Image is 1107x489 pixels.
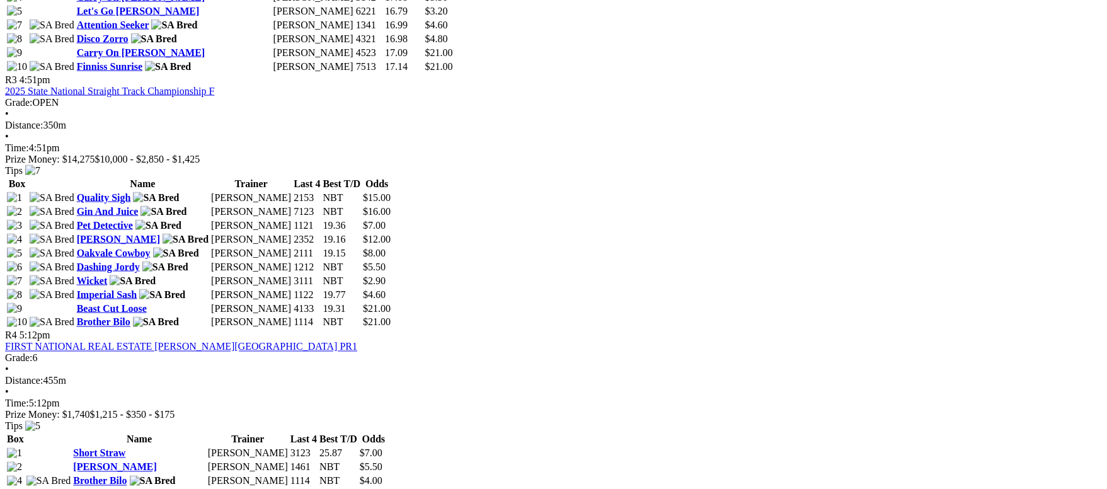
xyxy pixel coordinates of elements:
[77,206,139,217] a: Gin And Juice
[210,275,292,287] td: [PERSON_NAME]
[145,61,191,72] img: SA Bred
[7,303,22,314] img: 9
[5,387,9,398] span: •
[323,316,362,329] td: NBT
[210,316,292,329] td: [PERSON_NAME]
[319,447,358,460] td: 25.87
[290,447,318,460] td: 3123
[384,33,423,45] td: 16.98
[133,317,179,328] img: SA Bred
[77,47,205,58] a: Carry On [PERSON_NAME]
[141,206,186,217] img: SA Bred
[319,475,358,488] td: NBT
[77,234,160,244] a: [PERSON_NAME]
[290,475,318,488] td: 1114
[5,131,9,142] span: •
[7,248,22,259] img: 5
[7,6,22,17] img: 5
[77,220,133,231] a: Pet Detective
[77,275,108,286] a: Wicket
[5,74,17,85] span: R3
[323,233,362,246] td: 19.16
[20,330,50,341] span: 5:12pm
[30,275,74,287] img: SA Bred
[77,20,149,30] a: Attention Seeker
[30,20,74,31] img: SA Bred
[90,410,175,420] span: $1,215 - $350 - $175
[293,178,321,190] th: Last 4
[5,154,1102,165] div: Prize Money: $14,275
[5,421,23,432] span: Tips
[133,192,179,204] img: SA Bred
[7,220,22,231] img: 3
[26,476,71,487] img: SA Bred
[210,233,292,246] td: [PERSON_NAME]
[7,317,27,328] img: 10
[425,20,448,30] span: $4.60
[77,248,151,258] a: Oakvale Cowboy
[384,47,423,59] td: 17.09
[384,60,423,73] td: 17.14
[7,192,22,204] img: 1
[151,20,197,31] img: SA Bred
[77,6,200,16] a: Let's Go [PERSON_NAME]
[323,302,362,315] td: 19.31
[293,219,321,232] td: 1121
[293,261,321,273] td: 1212
[210,302,292,315] td: [PERSON_NAME]
[5,97,1102,108] div: OPEN
[5,398,1102,410] div: 5:12pm
[5,410,1102,421] div: Prize Money: $1,740
[73,476,127,486] a: Brother Bilo
[273,33,354,45] td: [PERSON_NAME]
[210,205,292,218] td: [PERSON_NAME]
[153,248,199,259] img: SA Bred
[425,61,453,72] span: $21.00
[5,165,23,176] span: Tips
[20,74,50,85] span: 4:51pm
[77,192,131,203] a: Quality Sigh
[363,192,391,203] span: $15.00
[210,261,292,273] td: [PERSON_NAME]
[323,219,362,232] td: 19.36
[323,247,362,260] td: 19.15
[363,220,386,231] span: $7.00
[355,60,383,73] td: 7513
[425,47,453,58] span: $21.00
[210,178,292,190] th: Trainer
[30,192,74,204] img: SA Bred
[77,61,142,72] a: Finniss Sunrise
[76,178,210,190] th: Name
[273,5,354,18] td: [PERSON_NAME]
[25,421,40,432] img: 5
[323,178,362,190] th: Best T/D
[77,303,147,314] a: Beast Cut Loose
[5,97,33,108] span: Grade:
[323,275,362,287] td: NBT
[323,205,362,218] td: NBT
[7,275,22,287] img: 7
[293,275,321,287] td: 3111
[5,86,214,96] a: 2025 State National Straight Track Championship F
[293,302,321,315] td: 4133
[359,434,388,446] th: Odds
[7,434,24,445] span: Box
[355,33,383,45] td: 4321
[360,462,382,473] span: $5.50
[319,434,358,446] th: Best T/D
[7,33,22,45] img: 8
[323,289,362,301] td: 19.77
[5,108,9,119] span: •
[362,178,391,190] th: Odds
[360,476,382,486] span: $4.00
[5,364,9,375] span: •
[72,434,206,446] th: Name
[5,353,1102,364] div: 6
[77,289,137,300] a: Imperial Sash
[7,289,22,301] img: 8
[142,262,188,273] img: SA Bred
[73,462,156,473] a: [PERSON_NAME]
[293,316,321,329] td: 1114
[293,289,321,301] td: 1122
[5,120,1102,131] div: 350m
